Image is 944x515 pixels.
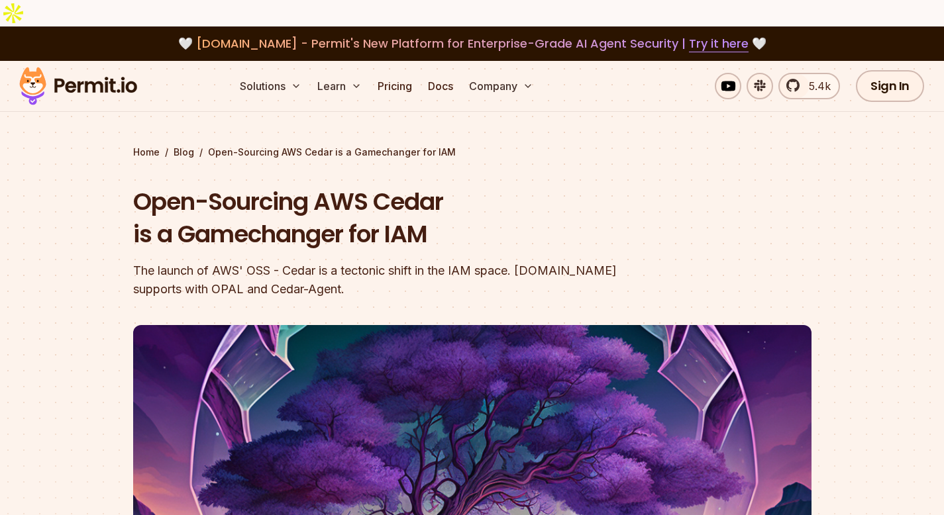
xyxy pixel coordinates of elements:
button: Learn [312,73,367,99]
button: Solutions [235,73,307,99]
a: Docs [423,73,458,99]
button: Company [464,73,539,99]
img: Permit logo [13,64,143,109]
div: 🤍 🤍 [32,34,912,53]
span: [DOMAIN_NAME] - Permit's New Platform for Enterprise-Grade AI Agent Security | [196,35,749,52]
a: Try it here [689,35,749,52]
a: Home [133,146,160,159]
span: 5.4k [801,78,831,94]
div: The launch of AWS' OSS - Cedar is a tectonic shift in the IAM space. [DOMAIN_NAME] supports with ... [133,261,642,299]
a: Pricing [372,73,417,99]
a: Blog [174,146,194,159]
div: / / [133,146,812,159]
h1: Open-Sourcing AWS Cedar is a Gamechanger for IAM [133,185,642,251]
a: Sign In [856,70,924,102]
a: 5.4k [778,73,840,99]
